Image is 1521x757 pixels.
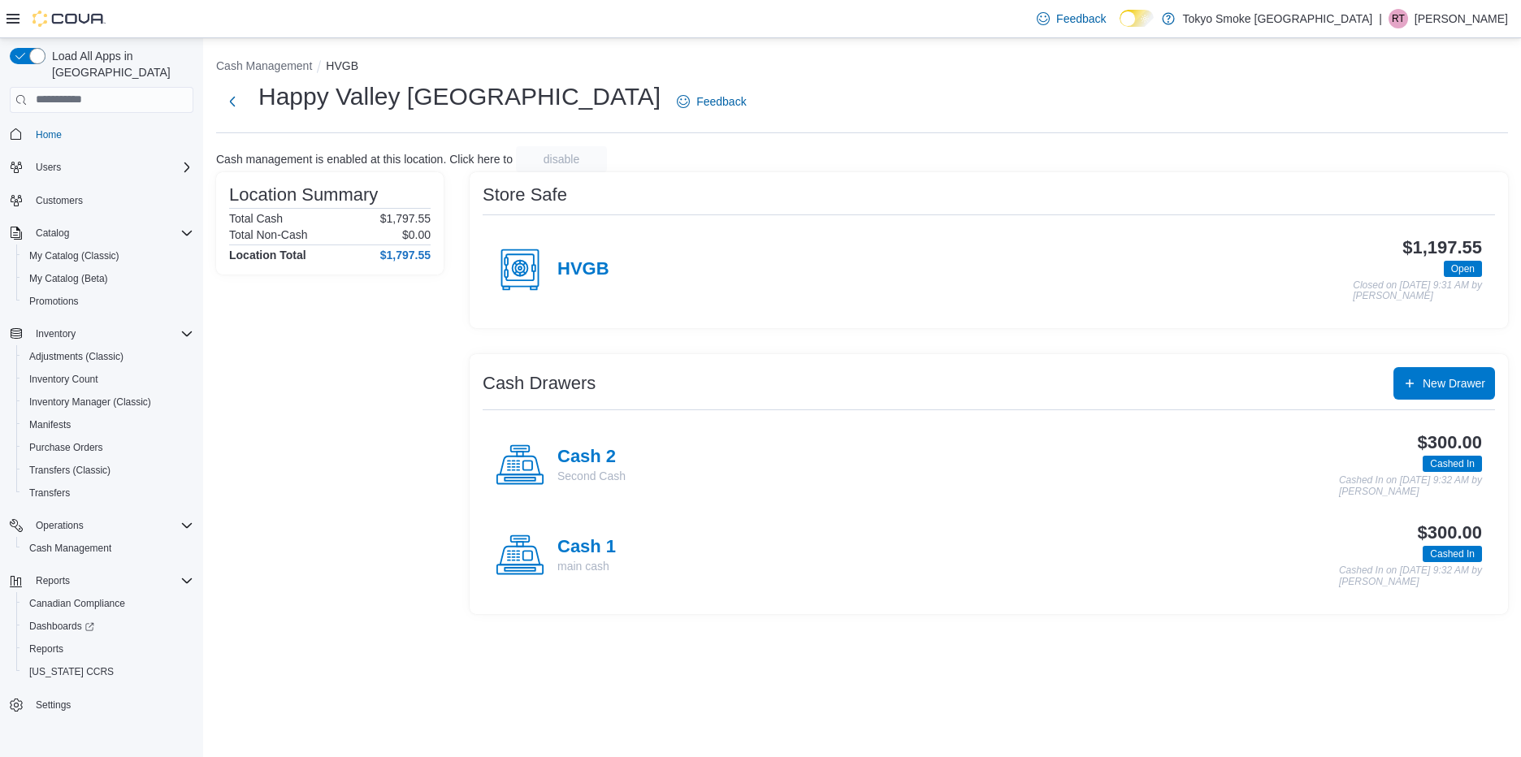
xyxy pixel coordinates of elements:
[216,58,1508,77] nav: An example of EuiBreadcrumbs
[516,146,607,172] button: disable
[29,158,193,177] span: Users
[229,212,283,225] h6: Total Cash
[557,537,616,558] h4: Cash 1
[36,519,84,532] span: Operations
[23,662,193,681] span: Washington CCRS
[544,151,579,167] span: disable
[3,514,200,537] button: Operations
[3,222,200,244] button: Catalog
[23,594,193,613] span: Canadian Compliance
[1393,367,1495,400] button: New Drawer
[29,191,89,210] a: Customers
[1120,27,1120,28] span: Dark Mode
[3,123,200,146] button: Home
[29,597,125,610] span: Canadian Compliance
[23,539,193,558] span: Cash Management
[23,269,115,288] a: My Catalog (Beta)
[23,292,85,311] a: Promotions
[23,415,77,435] a: Manifests
[557,447,626,468] h4: Cash 2
[557,468,626,484] p: Second Cash
[29,665,114,678] span: [US_STATE] CCRS
[23,246,126,266] a: My Catalog (Classic)
[32,11,106,27] img: Cova
[216,85,249,118] button: Next
[402,228,431,241] p: $0.00
[3,322,200,345] button: Inventory
[23,392,193,412] span: Inventory Manager (Classic)
[29,272,108,285] span: My Catalog (Beta)
[23,246,193,266] span: My Catalog (Classic)
[1389,9,1408,28] div: Raelynn Tucker
[1379,9,1382,28] p: |
[23,392,158,412] a: Inventory Manager (Classic)
[23,662,120,681] a: [US_STATE] CCRS
[23,347,130,366] a: Adjustments (Classic)
[29,324,82,344] button: Inventory
[23,292,193,311] span: Promotions
[3,569,200,592] button: Reports
[23,483,193,503] span: Transfers
[23,438,110,457] a: Purchase Orders
[36,574,70,587] span: Reports
[258,80,661,113] h1: Happy Valley [GEOGRAPHIC_DATA]
[29,396,151,409] span: Inventory Manager (Classic)
[229,249,306,262] h4: Location Total
[23,461,117,480] a: Transfers (Classic)
[16,615,200,638] a: Dashboards
[23,616,193,636] span: Dashboards
[29,158,67,177] button: Users
[557,259,609,280] h4: HVGB
[696,93,746,110] span: Feedback
[16,413,200,436] button: Manifests
[16,368,200,391] button: Inventory Count
[16,391,200,413] button: Inventory Manager (Classic)
[29,373,98,386] span: Inventory Count
[29,620,94,633] span: Dashboards
[29,694,193,715] span: Settings
[23,370,193,389] span: Inventory Count
[16,459,200,482] button: Transfers (Classic)
[229,185,378,205] h3: Location Summary
[23,461,193,480] span: Transfers (Classic)
[36,128,62,141] span: Home
[16,482,200,504] button: Transfers
[29,464,110,477] span: Transfers (Classic)
[29,324,193,344] span: Inventory
[1392,9,1405,28] span: RT
[3,188,200,212] button: Customers
[557,558,616,574] p: main cash
[29,642,63,655] span: Reports
[1430,547,1475,561] span: Cashed In
[23,415,193,435] span: Manifests
[29,295,79,308] span: Promotions
[229,228,308,241] h6: Total Non-Cash
[23,438,193,457] span: Purchase Orders
[483,374,596,393] h3: Cash Drawers
[23,639,70,659] a: Reports
[1423,456,1482,472] span: Cashed In
[16,267,200,290] button: My Catalog (Beta)
[16,592,200,615] button: Canadian Compliance
[29,190,193,210] span: Customers
[16,537,200,560] button: Cash Management
[29,350,123,363] span: Adjustments (Classic)
[29,223,76,243] button: Catalog
[29,124,193,145] span: Home
[29,695,77,715] a: Settings
[1444,261,1482,277] span: Open
[1423,375,1485,391] span: New Drawer
[36,194,83,207] span: Customers
[670,85,752,118] a: Feedback
[1339,475,1482,497] p: Cashed In on [DATE] 9:32 AM by [PERSON_NAME]
[1120,10,1154,27] input: Dark Mode
[16,638,200,660] button: Reports
[1056,11,1106,27] span: Feedback
[1418,523,1482,543] h3: $300.00
[216,59,312,72] button: Cash Management
[3,156,200,179] button: Users
[1430,456,1475,471] span: Cashed In
[23,347,193,366] span: Adjustments (Classic)
[1418,433,1482,452] h3: $300.00
[23,639,193,659] span: Reports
